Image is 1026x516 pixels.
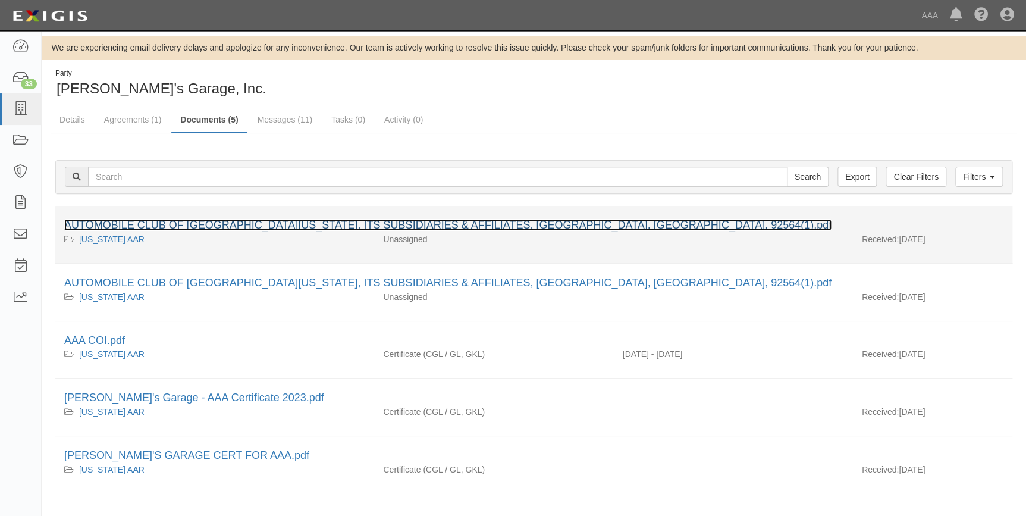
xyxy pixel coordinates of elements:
div: California AAR [64,464,365,476]
a: AAA COI.pdf [64,334,125,346]
div: 33 [21,79,37,89]
div: Effective - Expiration [614,291,853,292]
div: Ted's Garage, Inc. [51,68,525,99]
div: California AAR [64,406,365,418]
a: [US_STATE] AAR [79,407,145,417]
a: AUTOMOBILE CLUB OF [GEOGRAPHIC_DATA][US_STATE], ITS SUBSIDIARIES & AFFILIATES, [GEOGRAPHIC_DATA],... [64,277,832,289]
div: [DATE] [853,406,1012,424]
a: AUTOMOBILE CLUB OF [GEOGRAPHIC_DATA][US_STATE], ITS SUBSIDIARIES & AFFILIATES, [GEOGRAPHIC_DATA],... [64,219,832,231]
a: Agreements (1) [95,108,170,132]
div: Effective - Expiration [614,233,853,234]
a: Activity (0) [375,108,432,132]
p: Received: [862,233,899,245]
a: Tasks (0) [322,108,374,132]
img: logo-5460c22ac91f19d4615b14bd174203de0afe785f0fc80cf4dbbc73dc1793850b.png [9,5,91,27]
div: [DATE] [853,233,1012,251]
a: [US_STATE] AAR [79,234,145,244]
a: Export [837,167,877,187]
div: California AAR [64,348,365,360]
a: Messages (11) [249,108,322,132]
div: Party [55,68,266,79]
a: AAA [915,4,944,27]
div: Commercial General Liability / Garage Liability Garage Keepers Liability [374,406,613,418]
span: [PERSON_NAME]'s Garage, Inc. [57,80,266,96]
div: Effective - Expiration [614,464,853,464]
a: Clear Filters [886,167,946,187]
i: Help Center - Complianz [974,8,989,23]
div: AAA COI.pdf [64,333,1003,349]
div: Unassigned [374,291,613,303]
a: [PERSON_NAME]'s Garage - AAA Certificate 2023.pdf [64,392,324,404]
p: Received: [862,406,899,418]
div: [DATE] [853,291,1012,309]
p: Received: [862,464,899,476]
a: Filters [955,167,1003,187]
div: TED'S GARAGE CERT FOR AAA.pdf [64,448,1003,464]
div: Commercial General Liability / Garage Liability Garage Keepers Liability [374,464,613,476]
a: [PERSON_NAME]'S GARAGE CERT FOR AAA.pdf [64,449,309,461]
a: Details [51,108,94,132]
div: [DATE] [853,464,1012,481]
div: We are experiencing email delivery delays and apologize for any inconvenience. Our team is active... [42,42,1026,54]
div: AUTOMOBILE CLUB OF SOUTHERN CALIFORNIA, ITS SUBSIDIARIES & AFFILIATES, MURRIETA, CA, 92564(1).pdf [64,276,1003,291]
div: California AAR [64,233,365,245]
p: Received: [862,291,899,303]
input: Search [787,167,829,187]
p: Received: [862,348,899,360]
div: Effective 09/01/2024 - Expiration 09/01/2025 [614,348,853,360]
a: Documents (5) [171,108,247,133]
div: California AAR [64,291,365,303]
a: [US_STATE] AAR [79,465,145,474]
div: Ted's Garage - AAA Certificate 2023.pdf [64,390,1003,406]
div: AUTOMOBILE CLUB OF SOUTHERN CALIFORNIA, ITS SUBSIDIARIES & AFFILIATES, MURRIETA, CA, 92564(1).pdf [64,218,1003,233]
div: Commercial General Liability / Garage Liability Garage Keepers Liability [374,348,613,360]
input: Search [88,167,787,187]
a: [US_STATE] AAR [79,292,145,302]
a: [US_STATE] AAR [79,349,145,359]
div: Unassigned [374,233,613,245]
div: [DATE] [853,348,1012,366]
